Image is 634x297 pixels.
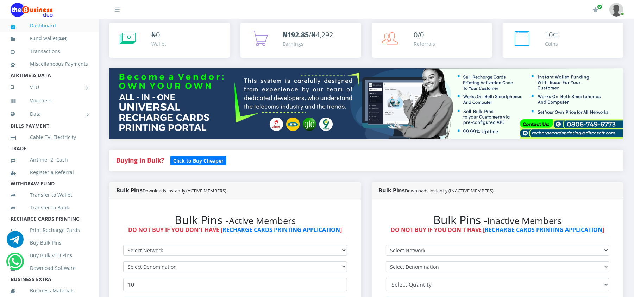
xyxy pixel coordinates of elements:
[488,215,562,227] small: Inactive Members
[11,260,88,276] a: Download Software
[545,30,553,39] span: 10
[545,40,559,48] div: Coins
[240,23,361,58] a: ₦192.85/₦4,292 Earnings
[170,156,226,164] a: Click to Buy Cheaper
[11,152,88,168] a: Airtime -2- Cash
[11,3,53,17] img: Logo
[11,247,88,264] a: Buy Bulk VTU Pins
[116,156,164,164] strong: Buying in Bulk?
[414,30,424,39] span: 0/0
[151,40,166,48] div: Wallet
[123,213,347,227] h2: Bulk Pins -
[405,188,494,194] small: Downloads instantly (INACTIVE MEMBERS)
[593,7,598,13] i: Renew/Upgrade Subscription
[7,236,24,248] a: Chat for support
[386,213,610,227] h2: Bulk Pins -
[109,68,623,139] img: multitenant_rcp.png
[222,226,340,234] a: RECHARGE CARDS PRINTING APPLICATION
[414,40,435,48] div: Referrals
[11,187,88,203] a: Transfer to Wallet
[609,3,623,17] img: User
[143,188,226,194] small: Downloads instantly (ACTIVE MEMBERS)
[379,187,494,194] strong: Bulk Pins
[545,30,559,40] div: ⊆
[11,56,88,72] a: Miscellaneous Payments
[11,30,88,47] a: Fund wallet[0.04]
[597,4,602,10] span: Renew/Upgrade Subscription
[11,43,88,59] a: Transactions
[283,40,333,48] div: Earnings
[11,18,88,34] a: Dashboard
[173,157,224,164] b: Click to Buy Cheaper
[57,36,68,41] small: [ ]
[11,200,88,216] a: Transfer to Bank
[128,226,342,234] strong: DO NOT BUY IF YOU DON'T HAVE [ ]
[229,215,296,227] small: Active Members
[59,36,66,41] b: 0.04
[11,105,88,123] a: Data
[11,164,88,181] a: Register a Referral
[11,93,88,109] a: Vouchers
[11,129,88,145] a: Cable TV, Electricity
[283,30,309,39] b: ₦192.85
[109,23,230,58] a: ₦0 Wallet
[151,30,166,40] div: ₦
[372,23,492,58] a: 0/0 Referrals
[156,30,160,39] span: 0
[11,78,88,96] a: VTU
[123,278,347,291] input: Enter Quantity
[8,258,23,270] a: Chat for support
[391,226,604,234] strong: DO NOT BUY IF YOU DON'T HAVE [ ]
[283,30,333,39] span: /₦4,292
[485,226,603,234] a: RECHARGE CARDS PRINTING APPLICATION
[116,187,226,194] strong: Bulk Pins
[11,222,88,238] a: Print Recharge Cards
[11,235,88,251] a: Buy Bulk Pins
